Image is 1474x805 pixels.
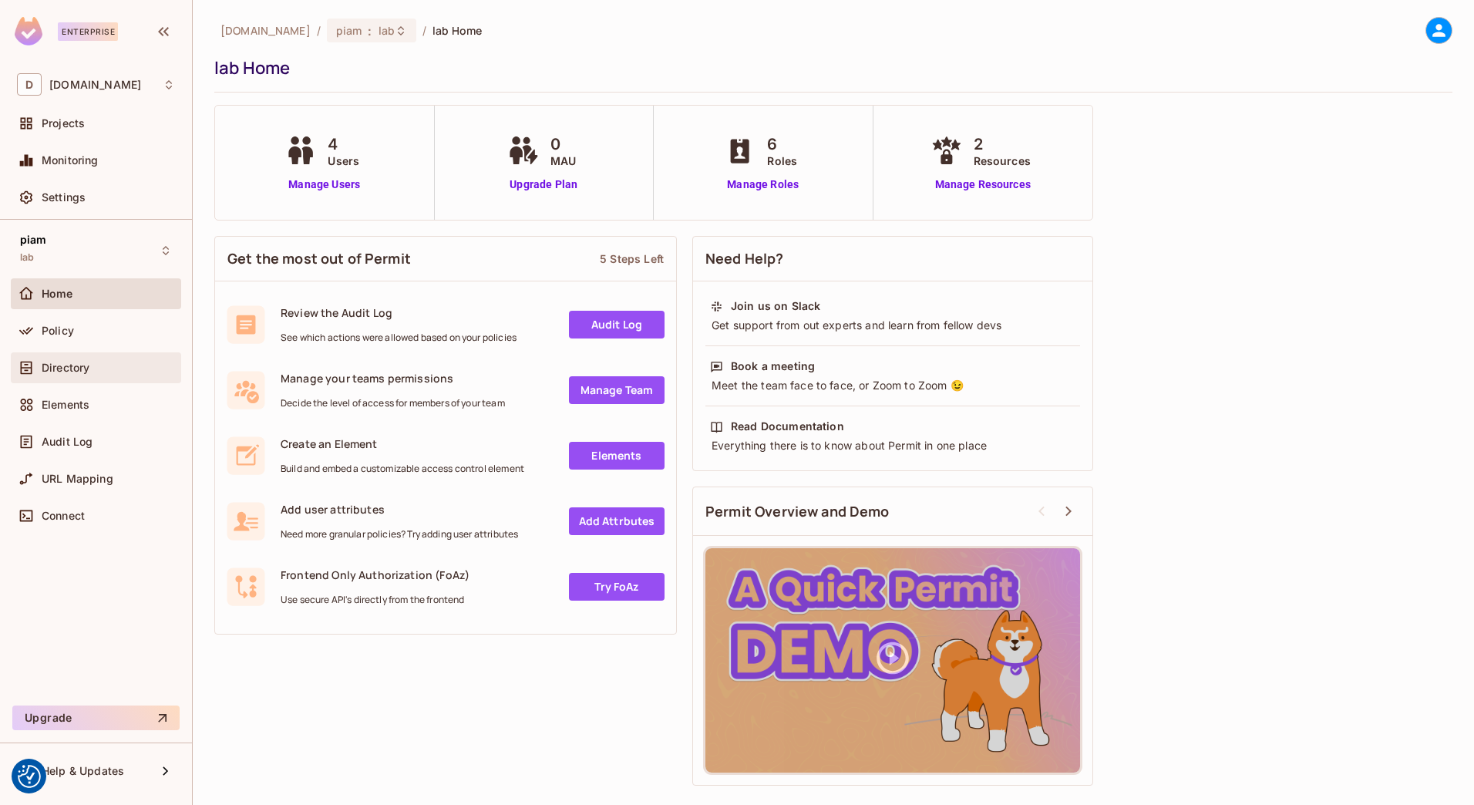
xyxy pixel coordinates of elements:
[767,153,797,169] span: Roles
[504,177,584,193] a: Upgrade Plan
[569,376,665,404] a: Manage Team
[42,325,74,337] span: Policy
[600,251,664,266] div: 5 Steps Left
[767,133,797,156] span: 6
[379,23,395,38] span: lab
[281,528,518,541] span: Need more granular policies? Try adding user attributes
[42,117,85,130] span: Projects
[710,318,1075,333] div: Get support from out experts and learn from fellow devs
[15,17,42,45] img: SReyMgAAAABJRU5ErkJggg==
[974,153,1031,169] span: Resources
[281,305,517,320] span: Review the Audit Log
[49,79,141,91] span: Workspace: datev.de
[721,177,805,193] a: Manage Roles
[42,288,73,300] span: Home
[281,436,524,451] span: Create an Element
[281,463,524,475] span: Build and embed a customizable access control element
[432,23,482,38] span: lab Home
[17,73,42,96] span: D
[42,436,93,448] span: Audit Log
[550,153,576,169] span: MAU
[569,573,665,601] a: Try FoAz
[710,378,1075,393] div: Meet the team face to face, or Zoom to Zoom 😉
[20,234,47,246] span: piam
[214,56,1445,79] div: lab Home
[731,419,844,434] div: Read Documentation
[710,438,1075,453] div: Everything there is to know about Permit in one place
[569,507,665,535] a: Add Attrbutes
[705,502,890,521] span: Permit Overview and Demo
[220,23,311,38] span: the active workspace
[281,502,518,517] span: Add user attributes
[550,133,576,156] span: 0
[58,22,118,41] div: Enterprise
[569,442,665,470] a: Elements
[569,311,665,339] a: Audit Log
[731,298,820,314] div: Join us on Slack
[281,568,469,582] span: Frontend Only Authorization (FoAz)
[731,359,815,374] div: Book a meeting
[328,133,359,156] span: 4
[42,399,89,411] span: Elements
[20,251,34,264] span: lab
[42,154,99,167] span: Monitoring
[18,765,41,788] img: Revisit consent button
[281,332,517,344] span: See which actions were allowed based on your policies
[281,371,505,386] span: Manage your teams permissions
[281,594,469,606] span: Use secure API's directly from the frontend
[42,191,86,204] span: Settings
[422,23,426,38] li: /
[336,23,362,38] span: piam
[42,473,113,485] span: URL Mapping
[974,133,1031,156] span: 2
[281,397,505,409] span: Decide the level of access for members of your team
[42,362,89,374] span: Directory
[328,153,359,169] span: Users
[227,249,411,268] span: Get the most out of Permit
[18,765,41,788] button: Consent Preferences
[705,249,784,268] span: Need Help?
[12,706,180,730] button: Upgrade
[927,177,1038,193] a: Manage Resources
[281,177,367,193] a: Manage Users
[42,765,124,777] span: Help & Updates
[367,25,372,37] span: :
[42,510,85,522] span: Connect
[317,23,321,38] li: /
